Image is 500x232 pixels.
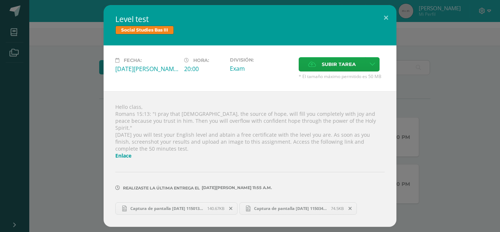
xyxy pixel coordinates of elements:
[230,65,293,73] div: Exam
[115,65,178,73] div: [DATE][PERSON_NAME]
[115,26,174,34] span: Social Studies Bas III
[184,65,224,73] div: 20:00
[239,202,357,215] a: Captura de pantalla [DATE] 115034.png 74.5KB
[207,206,224,211] span: 140.67KB
[250,206,331,211] span: Captura de pantalla [DATE] 115034.png
[344,205,357,213] span: Remover entrega
[127,206,207,211] span: Captura de pantalla [DATE] 115013.png
[225,205,237,213] span: Remover entrega
[376,5,396,30] button: Close (Esc)
[193,58,209,63] span: Hora:
[331,206,344,211] span: 74.5KB
[104,91,396,227] div: Hello class, Romans 15:13: "I pray that [DEMOGRAPHIC_DATA], the source of hope, will fill you com...
[115,202,238,215] a: Captura de pantalla [DATE] 115013.png 140.67KB
[115,152,131,159] a: Enlace
[124,58,142,63] span: Fecha:
[322,58,356,71] span: Subir tarea
[115,14,385,24] h2: Level test
[230,57,293,63] label: División:
[299,73,385,80] span: * El tamaño máximo permitido es 50 MB
[200,188,272,188] span: [DATE][PERSON_NAME] 11:55 a.m.
[123,185,200,191] span: Realizaste la última entrega el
